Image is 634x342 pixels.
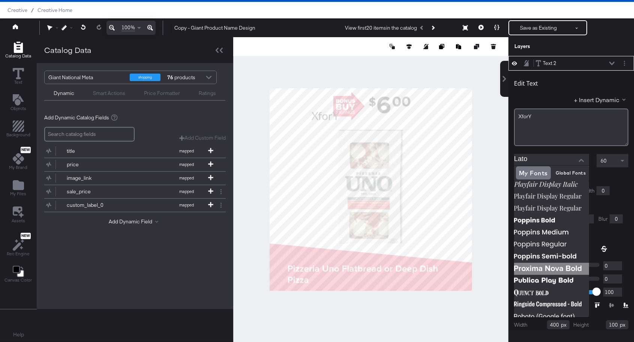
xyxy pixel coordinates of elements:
[514,321,528,328] label: Width
[519,113,531,120] span: XforY
[514,215,589,227] img: Poppins Bold
[535,59,557,67] button: Text 2
[514,287,589,299] img: Quincy bold
[13,331,24,338] a: Help
[10,105,26,111] span: Objects
[514,239,589,251] img: Poppins Regular
[601,157,607,164] span: 60
[166,175,207,181] span: mapped
[44,172,216,185] button: image_linkmapped
[8,66,28,87] button: Text
[130,74,160,81] div: shopping
[514,311,589,323] img: Roboto (Google font)
[21,148,31,152] span: New
[427,21,438,35] button: Next Product
[44,199,226,212] div: custom_label_0mapped
[553,166,589,179] button: Global Fonts
[1,40,36,61] button: Add Rectangle
[166,71,174,84] strong: 76
[121,24,135,31] span: 100%
[514,251,589,263] img: Poppins Semi-bold
[44,158,216,171] button: pricemapped
[37,7,72,13] a: Creative Home
[514,80,538,87] div: Edit Text
[10,191,26,197] span: My Files
[514,179,589,191] img: Playfair Display Italic
[44,114,109,121] span: Add Dynamic Catalog Fields
[166,202,207,208] span: mapped
[93,90,125,97] div: Smart Actions
[12,218,25,224] span: Assets
[109,218,161,225] button: Add Dynamic Field
[543,60,556,67] div: Text 2
[44,172,226,185] div: image_linkmapped
[576,155,587,166] button: Close
[44,185,216,198] button: sale_pricemapped
[6,132,30,138] span: Background
[67,161,121,168] div: price
[6,178,31,199] button: Add Files
[7,7,27,13] span: Creative
[439,44,444,49] svg: Copy image
[67,202,121,209] div: custom_label_0
[514,275,589,287] img: Publica Play Bold
[144,90,180,97] div: Price Formatter
[166,71,189,84] div: products
[9,164,27,170] span: My Brand
[456,44,461,49] svg: Paste image
[4,145,32,173] button: NewMy Brand
[439,43,447,50] button: Copy image
[6,92,31,114] button: Add Text
[44,145,226,158] div: titlemapped
[2,231,34,259] button: NewRec Engine
[574,96,628,104] button: + Insert Dynamic
[48,71,124,84] div: Giant National Meta
[44,199,216,212] button: custom_label_0mapped
[166,189,207,194] span: mapped
[44,145,216,158] button: titlemapped
[7,204,30,226] button: Assets
[514,191,589,203] img: Playfair Display Regular
[14,79,22,85] span: Text
[598,215,608,223] label: Blur
[44,45,91,56] div: Catalog Data
[179,134,226,142] button: Add Custom Field
[7,251,30,257] span: Rec Engine
[345,24,417,32] div: View first 20 items in the catalog
[514,43,591,50] div: Layers
[514,263,589,275] img: Proxima Nova Bold
[199,90,216,97] div: Ratings
[2,119,35,140] button: Add Rectangle
[456,43,463,50] button: Paste image
[4,277,32,283] span: Canvas Color
[514,203,589,215] img: Playfair Display Regular
[44,185,226,198] div: sale_pricemapped
[67,188,121,195] div: sale_price
[509,21,568,35] button: Save as Existing
[67,148,121,155] div: title
[5,53,31,59] span: Catalog Data
[67,175,121,182] div: image_link
[27,7,37,13] span: /
[573,321,589,328] label: Height
[54,90,74,97] div: Dynamic
[44,127,135,142] input: Search catalog fields
[514,227,589,239] img: Poppins Medium
[8,328,29,342] button: Help
[621,59,628,67] button: Layer Options
[44,158,226,171] div: pricemapped
[166,148,207,154] span: mapped
[21,234,31,238] span: New
[166,162,207,167] span: mapped
[556,169,586,177] span: Global Fonts
[514,299,589,311] img: Ringside Compressed - Bold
